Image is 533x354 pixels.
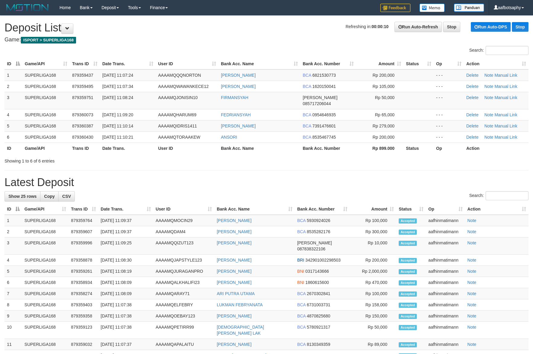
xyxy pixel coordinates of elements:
td: 1 [5,69,22,81]
td: - - - [434,120,464,131]
a: [PERSON_NAME] [217,218,251,223]
a: Stop [443,22,460,32]
td: SUPERLIGA168 [22,215,69,226]
span: Copy 8130349359 to clipboard [307,342,330,347]
td: [DATE] 11:08:09 [98,277,153,288]
td: aafhinmatimann [426,288,465,299]
span: [DATE] 11:07:24 [102,73,133,78]
td: 3 [5,92,22,109]
th: Game/API: activate to sort column ascending [22,204,69,215]
td: [DATE] 11:09:37 [98,215,153,226]
a: Delete [466,135,478,140]
span: BCA [297,229,306,234]
td: - - - [434,131,464,143]
td: [DATE] 11:08:09 [98,288,153,299]
td: 3 [5,237,22,255]
td: [DATE] 11:09:37 [98,226,153,237]
span: 879360073 [72,112,93,117]
a: ARI PUTRA UTAMA [217,291,255,296]
span: BNI [297,280,304,285]
th: User ID [156,143,219,154]
span: AAAAMQIDRIS1411 [158,124,197,128]
span: BRI [297,258,304,262]
a: Note [484,84,493,89]
span: 879359437 [72,73,93,78]
td: AAAAMQELFEBRY [153,299,214,311]
span: Copy 5780921317 to clipboard [307,325,330,330]
span: Rp 50,000 [375,95,394,100]
td: Rp 200,000 [350,255,396,266]
a: Note [484,124,493,128]
a: [PERSON_NAME] [217,342,251,347]
span: [PERSON_NAME] [297,240,332,245]
td: - - - [434,81,464,92]
td: SUPERLIGA168 [22,131,70,143]
a: Note [484,73,493,78]
span: Copy 1860615600 to clipboard [305,280,329,285]
td: aafhinmatimann [426,215,465,226]
span: Rp 200,000 [373,135,394,140]
a: Delete [466,95,478,100]
td: AAAAMQOEBAY123 [153,311,214,322]
span: Accepted [399,241,417,246]
td: aafhinmatimann [426,311,465,322]
td: SUPERLIGA168 [22,311,69,322]
span: AAAAMQTORAAKEW [158,135,200,140]
td: Rp 50,000 [350,322,396,339]
th: ID: activate to sort column descending [5,58,22,69]
span: BCA [297,291,306,296]
span: Rp 200,000 [373,73,394,78]
th: Status: activate to sort column ascending [404,58,434,69]
th: Bank Acc. Number [300,143,356,154]
td: AAAAMQJURAGANPRO [153,266,214,277]
th: Action: activate to sort column ascending [465,204,528,215]
a: Run Auto-Refresh [394,22,442,32]
a: [PERSON_NAME] [217,258,251,262]
span: Copy [44,194,55,199]
span: Accepted [399,280,417,285]
td: aafhinmatimann [426,339,465,350]
td: 879359032 [69,339,98,350]
th: Date Trans.: activate to sort column ascending [100,58,156,69]
td: 8 [5,299,22,311]
td: AAAAMQJAPSTYLE123 [153,255,214,266]
span: Accepted [399,291,417,297]
a: FEDRIANSYAH [221,112,251,117]
td: aafhinmatimann [426,226,465,237]
a: Stop [512,22,528,32]
span: Accepted [399,303,417,308]
span: Copy 342901002298503 to clipboard [305,258,341,262]
th: Status [404,143,434,154]
td: 6 [5,131,22,143]
td: aafhinmatimann [426,322,465,339]
span: Accepted [399,269,417,274]
td: aafhinmatimann [426,266,465,277]
a: [PERSON_NAME] [217,240,251,245]
td: SUPERLIGA168 [22,288,69,299]
a: Note [484,112,493,117]
a: Note [468,240,477,245]
span: Copy 087838322106 to clipboard [297,246,325,251]
a: ANSORI [221,135,237,140]
span: Refreshing in: [346,24,388,29]
a: Delete [466,124,478,128]
span: Accepted [399,325,417,330]
td: 2 [5,226,22,237]
td: [DATE] 11:07:38 [98,322,153,339]
td: 4 [5,255,22,266]
span: ISPORT > SUPERLIGA168 [21,37,76,43]
td: SUPERLIGA168 [22,322,69,339]
th: Date Trans.: activate to sort column ascending [98,204,153,215]
span: BCA [297,218,306,223]
th: Op: activate to sort column ascending [426,204,465,215]
a: FIRMANSYAH [221,95,248,100]
h1: Deposit List [5,22,528,34]
a: [PERSON_NAME] [221,124,256,128]
td: Rp 300,000 [350,226,396,237]
td: 879359261 [69,266,98,277]
img: panduan.png [454,4,484,12]
th: Bank Acc. Name: activate to sort column ascending [219,58,300,69]
span: Copy 6821530773 to clipboard [312,73,336,78]
span: BCA [303,124,311,128]
span: BCA [297,314,306,318]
